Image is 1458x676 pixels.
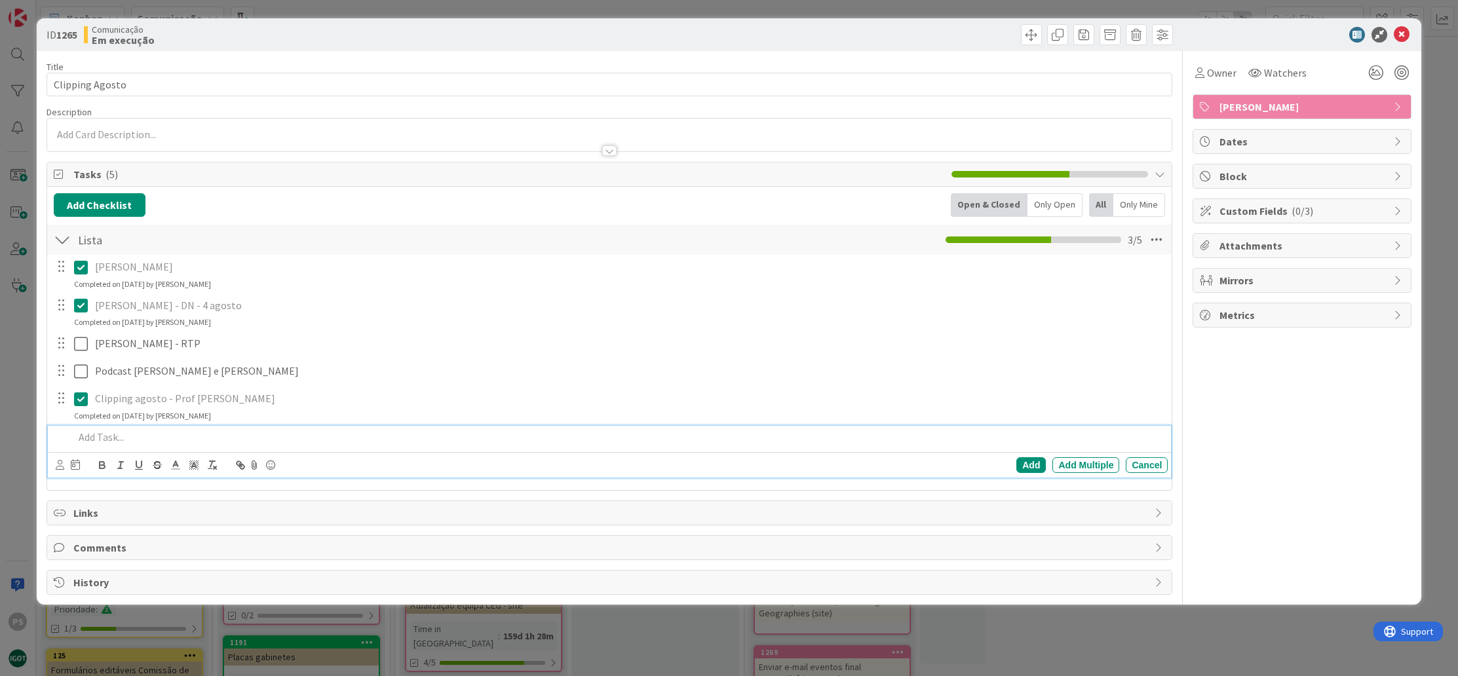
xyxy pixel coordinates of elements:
[95,336,1162,351] p: [PERSON_NAME] - RTP
[74,410,211,422] div: Completed on [DATE] by [PERSON_NAME]
[73,505,1149,521] span: Links
[1219,99,1387,115] span: [PERSON_NAME]
[56,28,77,41] b: 1265
[74,278,211,290] div: Completed on [DATE] by [PERSON_NAME]
[73,228,368,252] input: Add Checklist...
[106,168,118,181] span: ( 5 )
[1219,134,1387,149] span: Dates
[1126,457,1168,473] div: Cancel
[47,61,64,73] label: Title
[1219,307,1387,323] span: Metrics
[92,35,155,45] b: Em execução
[1219,272,1387,288] span: Mirrors
[47,73,1173,96] input: type card name here...
[74,316,211,328] div: Completed on [DATE] by [PERSON_NAME]
[54,193,145,217] button: Add Checklist
[73,540,1149,555] span: Comments
[1219,203,1387,219] span: Custom Fields
[1207,65,1237,81] span: Owner
[73,574,1149,590] span: History
[47,106,92,118] span: Description
[1027,193,1083,217] div: Only Open
[1292,204,1313,217] span: ( 0/3 )
[95,259,1162,274] p: [PERSON_NAME]
[1016,457,1046,473] div: Add
[47,27,77,43] span: ID
[1128,232,1142,248] span: 3 / 5
[1219,168,1387,184] span: Block
[1113,193,1165,217] div: Only Mine
[95,391,1162,406] p: Clipping agosto - Prof [PERSON_NAME]
[1089,193,1113,217] div: All
[951,193,1027,217] div: Open & Closed
[1219,238,1387,254] span: Attachments
[92,24,155,35] span: Comunicação
[95,364,1162,379] p: Podcast [PERSON_NAME] e [PERSON_NAME]
[95,298,1162,313] p: [PERSON_NAME] - DN - 4 agosto
[1264,65,1307,81] span: Watchers
[73,166,946,182] span: Tasks
[1052,457,1119,473] div: Add Multiple
[28,2,60,18] span: Support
